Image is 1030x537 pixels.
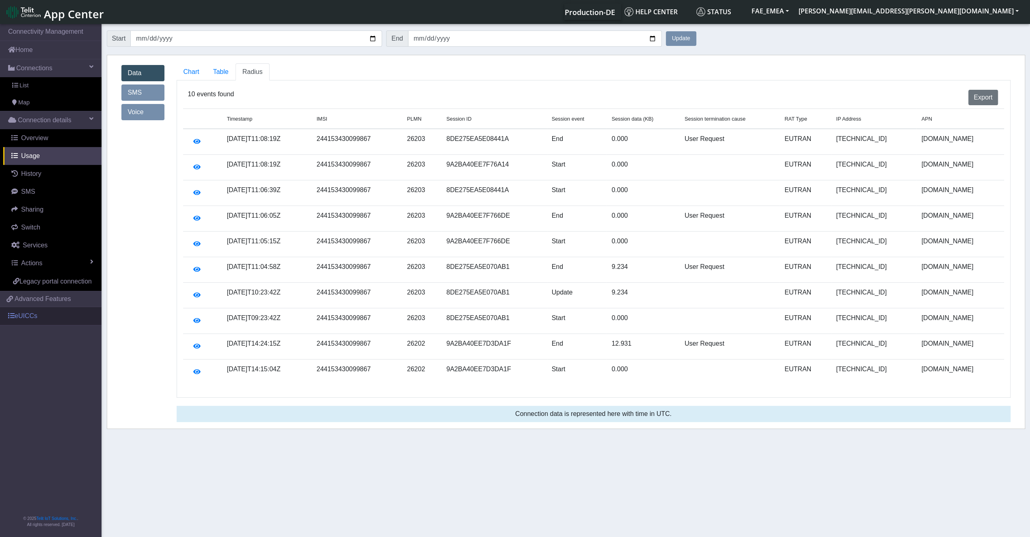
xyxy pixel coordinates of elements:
[402,283,441,308] td: 26203
[242,68,263,75] span: Radius
[18,115,71,125] span: Connection details
[968,90,998,105] button: Export
[3,219,101,236] a: Switch
[222,359,312,385] td: [DATE]T14:15:04Z
[441,206,546,232] td: 9A2BA40EE7F766DE
[121,104,164,120] a: Voice
[21,188,35,195] span: SMS
[784,116,807,122] span: RAT Type
[831,232,916,257] td: [TECHNICAL_ID]
[19,278,92,285] span: Legacy portal connection
[780,359,831,385] td: EUTRAN
[547,308,607,334] td: Start
[312,359,402,385] td: 244153430099867
[121,84,164,101] a: SMS
[547,129,607,155] td: End
[831,180,916,206] td: [TECHNICAL_ID]
[607,206,680,232] td: 0.000
[831,308,916,334] td: [TECHNICAL_ID]
[222,232,312,257] td: [DATE]T11:05:15Z
[607,155,680,180] td: 0.000
[312,129,402,155] td: 244153430099867
[916,359,1004,385] td: [DOMAIN_NAME]
[696,7,705,16] img: status.svg
[441,155,546,180] td: 9A2BA40EE7F76A14
[317,116,327,122] span: IMSI
[565,7,615,17] span: Production-DE
[831,283,916,308] td: [TECHNICAL_ID]
[916,257,1004,283] td: [DOMAIN_NAME]
[177,63,1011,80] ul: Tabs
[3,165,101,183] a: History
[607,180,680,206] td: 0.000
[780,206,831,232] td: EUTRAN
[184,68,199,75] span: Chart
[547,206,607,232] td: End
[312,308,402,334] td: 244153430099867
[680,257,780,283] td: User Request
[441,283,546,308] td: 8DE275EA5E070AB1
[831,129,916,155] td: [TECHNICAL_ID]
[37,516,77,521] a: Telit IoT Solutions, Inc.
[547,180,607,206] td: Start
[222,283,312,308] td: [DATE]T10:23:42Z
[21,260,42,266] span: Actions
[441,232,546,257] td: 9A2BA40EE7F766DE
[794,4,1024,18] button: [PERSON_NAME][EMAIL_ADDRESS][PERSON_NAME][DOMAIN_NAME]
[780,283,831,308] td: EUTRAN
[607,359,680,385] td: 0.000
[402,206,441,232] td: 26203
[21,134,48,141] span: Overview
[188,89,234,99] span: 10 events found
[780,257,831,283] td: EUTRAN
[6,3,103,21] a: App Center
[6,6,41,19] img: logo-telit-cinterion-gw-new.png
[547,283,607,308] td: Update
[107,30,131,47] span: Start
[666,31,696,46] button: Update
[547,257,607,283] td: End
[3,254,101,272] a: Actions
[441,180,546,206] td: 8DE275EA5E08441A
[441,129,546,155] td: 8DE275EA5E08441A
[780,129,831,155] td: EUTRAN
[222,206,312,232] td: [DATE]T11:06:05Z
[312,283,402,308] td: 244153430099867
[921,116,932,122] span: APN
[3,147,101,165] a: Usage
[402,257,441,283] td: 26203
[621,4,693,20] a: Help center
[441,334,546,359] td: 9A2BA40EE7D3DA1F
[624,7,678,16] span: Help center
[780,155,831,180] td: EUTRAN
[3,129,101,147] a: Overview
[607,283,680,308] td: 9.234
[607,232,680,257] td: 0.000
[227,116,253,122] span: Timestamp
[831,257,916,283] td: [TECHNICAL_ID]
[312,257,402,283] td: 244153430099867
[607,129,680,155] td: 0.000
[624,7,633,16] img: knowledge.svg
[441,308,546,334] td: 8DE275EA5E070AB1
[680,129,780,155] td: User Request
[402,232,441,257] td: 26203
[685,116,745,122] span: Session termination cause
[696,7,731,16] span: Status
[21,152,40,159] span: Usage
[222,129,312,155] td: [DATE]T11:08:19Z
[916,180,1004,206] td: [DOMAIN_NAME]
[916,283,1004,308] td: [DOMAIN_NAME]
[916,232,1004,257] td: [DOMAIN_NAME]
[780,308,831,334] td: EUTRAN
[547,334,607,359] td: End
[831,206,916,232] td: [TECHNICAL_ID]
[780,180,831,206] td: EUTRAN
[16,63,52,73] span: Connections
[446,116,471,122] span: Session ID
[831,359,916,385] td: [TECHNICAL_ID]
[547,359,607,385] td: Start
[402,308,441,334] td: 26203
[21,170,41,177] span: History
[916,129,1004,155] td: [DOMAIN_NAME]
